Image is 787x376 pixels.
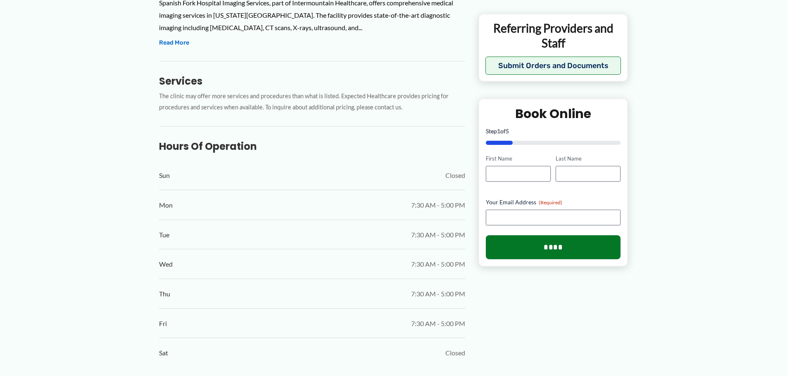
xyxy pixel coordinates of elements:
[411,288,465,300] span: 7:30 AM - 5:00 PM
[497,128,500,135] span: 1
[159,347,168,359] span: Sat
[159,140,465,153] h3: Hours of Operation
[159,169,170,182] span: Sun
[159,38,189,48] button: Read More
[539,199,562,205] span: (Required)
[159,258,173,270] span: Wed
[159,288,170,300] span: Thu
[486,128,621,134] p: Step of
[556,155,621,163] label: Last Name
[159,317,167,330] span: Fri
[159,199,173,211] span: Mon
[411,317,465,330] span: 7:30 AM - 5:00 PM
[486,106,621,122] h2: Book Online
[506,128,509,135] span: 5
[486,155,551,163] label: First Name
[411,258,465,270] span: 7:30 AM - 5:00 PM
[159,229,169,241] span: Tue
[445,347,465,359] span: Closed
[411,199,465,211] span: 7:30 AM - 5:00 PM
[485,20,621,50] p: Referring Providers and Staff
[486,198,621,206] label: Your Email Address
[411,229,465,241] span: 7:30 AM - 5:00 PM
[159,91,465,113] p: The clinic may offer more services and procedures than what is listed. Expected Healthcare provid...
[445,169,465,182] span: Closed
[159,75,465,87] h3: Services
[485,57,621,75] button: Submit Orders and Documents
